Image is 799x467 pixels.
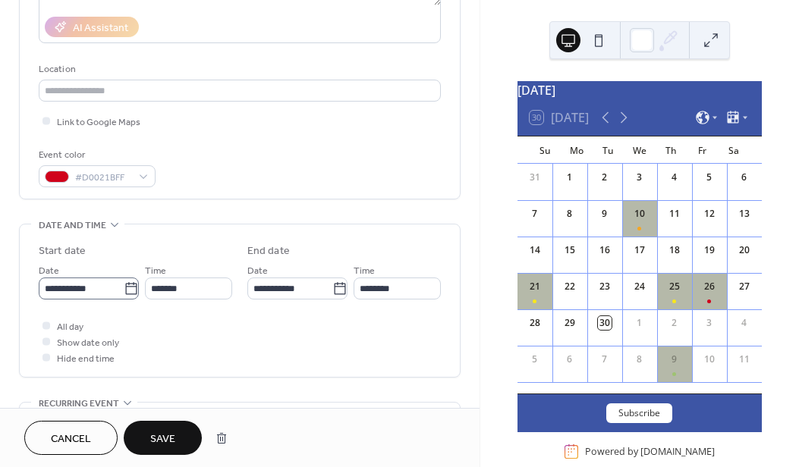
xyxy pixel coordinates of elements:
[703,243,716,257] div: 19
[668,316,681,330] div: 2
[668,353,681,366] div: 9
[633,280,646,293] div: 24
[39,218,106,233] span: Date and time
[39,263,59,279] span: Date
[51,431,91,447] span: Cancel
[57,319,83,335] span: All day
[598,316,612,330] div: 30
[39,147,153,163] div: Event color
[738,207,751,221] div: 13
[738,280,751,293] div: 27
[624,136,655,164] div: We
[585,445,715,458] div: Powered by
[703,316,716,330] div: 3
[563,353,577,366] div: 6
[598,171,612,184] div: 2
[517,81,762,99] div: [DATE]
[57,335,119,351] span: Show date only
[633,353,646,366] div: 8
[528,207,542,221] div: 7
[633,171,646,184] div: 3
[528,316,542,330] div: 28
[656,136,687,164] div: Th
[598,353,612,366] div: 7
[668,243,681,257] div: 18
[593,136,624,164] div: Tu
[57,114,140,130] span: Link to Google Maps
[39,61,438,77] div: Location
[563,171,577,184] div: 1
[247,263,268,279] span: Date
[528,243,542,257] div: 14
[598,243,612,257] div: 16
[563,316,577,330] div: 29
[668,171,681,184] div: 4
[668,207,681,221] div: 11
[687,136,718,164] div: Fr
[39,243,86,259] div: Start date
[24,421,118,455] button: Cancel
[738,243,751,257] div: 20
[528,280,542,293] div: 21
[668,280,681,293] div: 25
[145,263,166,279] span: Time
[606,403,672,423] button: Subscribe
[738,171,751,184] div: 6
[633,207,646,221] div: 10
[598,280,612,293] div: 23
[563,207,577,221] div: 8
[633,243,646,257] div: 17
[150,431,175,447] span: Save
[354,263,375,279] span: Time
[703,171,716,184] div: 5
[738,353,751,366] div: 11
[57,351,115,367] span: Hide end time
[528,171,542,184] div: 31
[124,421,202,455] button: Save
[75,170,131,186] span: #D0021BFF
[247,243,290,259] div: End date
[719,136,750,164] div: Sa
[703,207,716,221] div: 12
[563,280,577,293] div: 22
[39,396,119,412] span: Recurring event
[703,280,716,293] div: 26
[561,136,592,164] div: Mo
[530,136,561,164] div: Su
[528,353,542,366] div: 5
[563,243,577,257] div: 15
[640,445,715,458] a: [DOMAIN_NAME]
[738,316,751,330] div: 4
[703,353,716,366] div: 10
[598,207,612,221] div: 9
[633,316,646,330] div: 1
